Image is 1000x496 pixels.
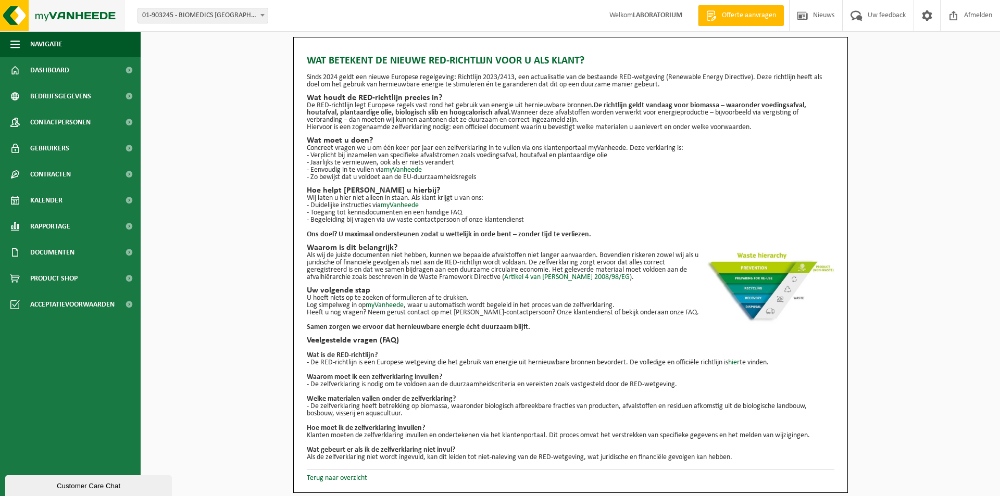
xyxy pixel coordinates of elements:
[307,101,806,117] strong: De richtlijn geldt vandaag voor biomassa – waaronder voedingsafval, houtafval, plantaardige olie,...
[307,295,834,309] p: U hoeft niets op te zoeken of formulieren af te drukken. Log simpelweg in op , waar u automatisch...
[307,403,834,417] p: - De zelfverklaring heeft betrekking op biomassa, waaronder biologisch afbreekbare fracties van p...
[30,291,115,317] span: Acceptatievoorwaarden
[30,239,74,265] span: Documenten
[307,145,834,152] p: Concreet vragen we u om één keer per jaar een zelfverklaring in te vullen via ons klantenportaal ...
[307,373,442,381] b: Waarom moet ik een zelfverklaring invullen?
[307,252,834,281] p: Als wij de juiste documenten niet hebben, kunnen we bepaalde afvalstoffen niet langer aanvaarden....
[307,474,367,482] a: Terug naar overzicht
[307,74,834,88] p: Sinds 2024 geldt een nieuwe Europese regelgeving: Richtlijn 2023/2413, een actualisatie van de be...
[5,473,174,496] iframe: chat widget
[307,195,834,202] p: Wij laten u hier niet alleen in staan. Als klant krijgt u van ons:
[307,424,425,432] b: Hoe moet ik de zelfverklaring invullen?
[30,83,91,109] span: Bedrijfsgegevens
[307,336,834,345] h2: Veelgestelde vragen (FAQ)
[307,152,834,159] p: - Verplicht bij inzamelen van specifieke afvalstromen zoals voedingsafval, houtafval en plantaard...
[381,201,419,209] a: myVanheede
[698,5,784,26] a: Offerte aanvragen
[307,446,455,454] b: Wat gebeurt er als ik de zelfverklaring niet invul?
[384,166,422,174] a: myVanheede
[307,231,591,238] strong: Ons doel? U maximaal ondersteunen zodat u wettelijk in orde bent – zonder tijd te verliezen.
[307,202,834,209] p: - Duidelijke instructies via
[307,159,834,167] p: - Jaarlijks te vernieuwen, ook als er niets verandert
[719,10,779,21] span: Offerte aanvragen
[307,323,530,331] b: Samen zorgen we ervoor dat hernieuwbare energie écht duurzaam blijft.
[30,213,70,239] span: Rapportage
[30,265,78,291] span: Product Shop
[138,8,268,23] span: 01-903245 - BIOMEDICS NV - GELUWE
[307,286,834,295] h2: Uw volgende stap
[307,102,834,124] p: De RED-richtlijn legt Europese regels vast rond het gebruik van energie uit hernieuwbare bronnen....
[307,53,584,69] span: Wat betekent de nieuwe RED-richtlijn voor u als klant?
[307,174,834,181] p: - Zo bewijst dat u voldoet aan de EU-duurzaamheidsregels
[307,167,834,174] p: - Eenvoudig in te vullen via
[30,31,63,57] span: Navigatie
[307,395,456,403] b: Welke materialen vallen onder de zelfverklaring?
[307,381,834,388] p: - De zelfverklaring is nodig om te voldoen aan de duurzaamheidscriteria en vereisten zoals vastge...
[307,351,378,359] b: Wat is de RED-richtlijn?
[307,136,834,145] h2: Wat moet u doen?
[307,454,834,461] p: Als de zelfverklaring niet wordt ingevuld, kan dit leiden tot niet-naleving van de RED-wetgeving,...
[30,109,91,135] span: Contactpersonen
[30,161,71,187] span: Contracten
[307,217,834,224] p: - Begeleiding bij vragen via uw vaste contactpersoon of onze klantendienst
[307,94,834,102] h2: Wat houdt de RED-richtlijn precies in?
[307,244,834,252] h2: Waarom is dit belangrijk?
[30,57,69,83] span: Dashboard
[307,359,834,366] p: - De RED-richtlijn is een Europese wetgeving die het gebruik van energie uit hernieuwbare bronnen...
[30,135,69,161] span: Gebruikers
[307,432,834,439] p: Klanten moeten de zelfverklaring invullen en ondertekenen via het klantenportaal. Dit proces omva...
[728,359,740,366] a: hier
[307,186,834,195] h2: Hoe helpt [PERSON_NAME] u hierbij?
[307,209,834,217] p: - Toegang tot kennisdocumenten en een handige FAQ
[307,309,834,316] p: Heeft u nog vragen? Neem gerust contact op met [PERSON_NAME]-contactpersoon? Onze klantendienst o...
[30,187,63,213] span: Kalender
[633,11,682,19] strong: LABORATORIUM
[366,301,404,309] a: myVanheede
[504,273,630,281] a: Artikel 4 van [PERSON_NAME] 2008/98/EG
[307,124,834,131] p: Hiervoor is een zogenaamde zelfverklaring nodig: een officieel document waarin u bevestigt welke ...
